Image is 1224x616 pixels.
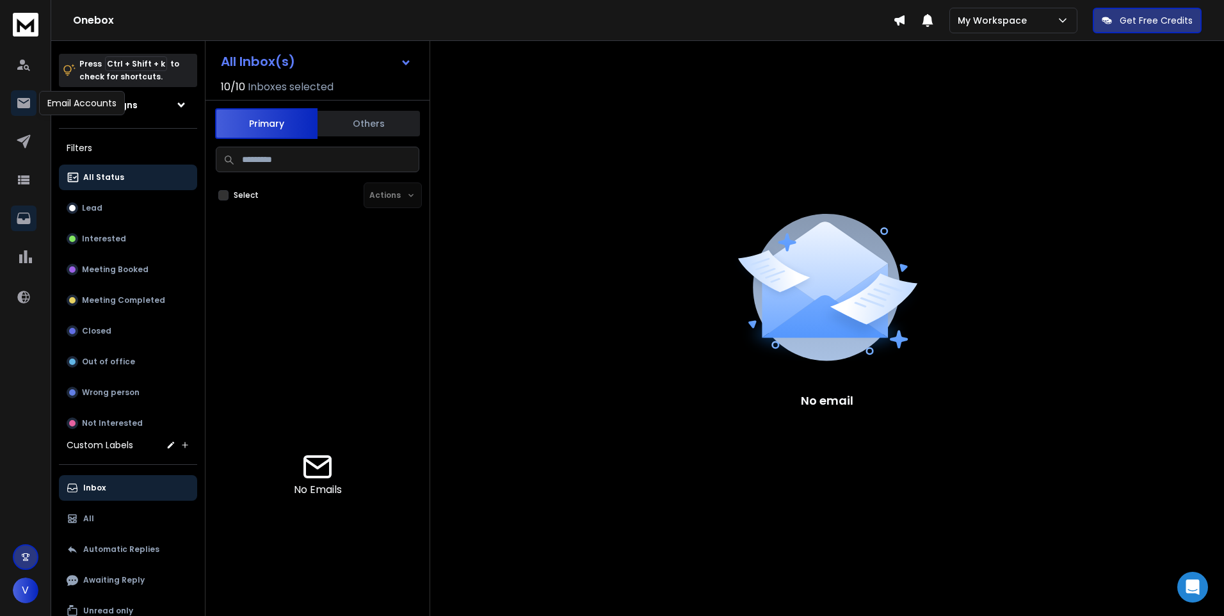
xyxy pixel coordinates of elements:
[211,49,422,74] button: All Inbox(s)
[248,79,334,95] h3: Inboxes selected
[82,295,165,305] p: Meeting Completed
[59,410,197,436] button: Not Interested
[318,109,420,138] button: Others
[82,234,126,244] p: Interested
[294,482,342,498] p: No Emails
[234,190,259,200] label: Select
[82,418,143,428] p: Not Interested
[13,578,38,603] button: V
[13,13,38,36] img: logo
[59,380,197,405] button: Wrong person
[105,56,167,71] span: Ctrl + Shift + k
[1120,14,1193,27] p: Get Free Credits
[59,226,197,252] button: Interested
[83,606,133,616] p: Unread only
[59,288,197,313] button: Meeting Completed
[83,575,145,585] p: Awaiting Reply
[215,108,318,139] button: Primary
[83,172,124,182] p: All Status
[82,203,102,213] p: Lead
[59,165,197,190] button: All Status
[1093,8,1202,33] button: Get Free Credits
[59,506,197,531] button: All
[221,79,245,95] span: 10 / 10
[82,387,140,398] p: Wrong person
[67,439,133,451] h3: Custom Labels
[82,326,111,336] p: Closed
[221,55,295,68] h1: All Inbox(s)
[59,349,197,375] button: Out of office
[59,195,197,221] button: Lead
[83,483,106,493] p: Inbox
[82,264,149,275] p: Meeting Booked
[83,514,94,524] p: All
[958,14,1032,27] p: My Workspace
[1177,572,1208,603] div: Open Intercom Messenger
[59,92,197,118] button: All Campaigns
[801,392,853,410] p: No email
[59,318,197,344] button: Closed
[59,139,197,157] h3: Filters
[39,91,125,115] div: Email Accounts
[83,544,159,555] p: Automatic Replies
[59,475,197,501] button: Inbox
[82,357,135,367] p: Out of office
[59,567,197,593] button: Awaiting Reply
[59,537,197,562] button: Automatic Replies
[79,58,179,83] p: Press to check for shortcuts.
[73,13,893,28] h1: Onebox
[59,257,197,282] button: Meeting Booked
